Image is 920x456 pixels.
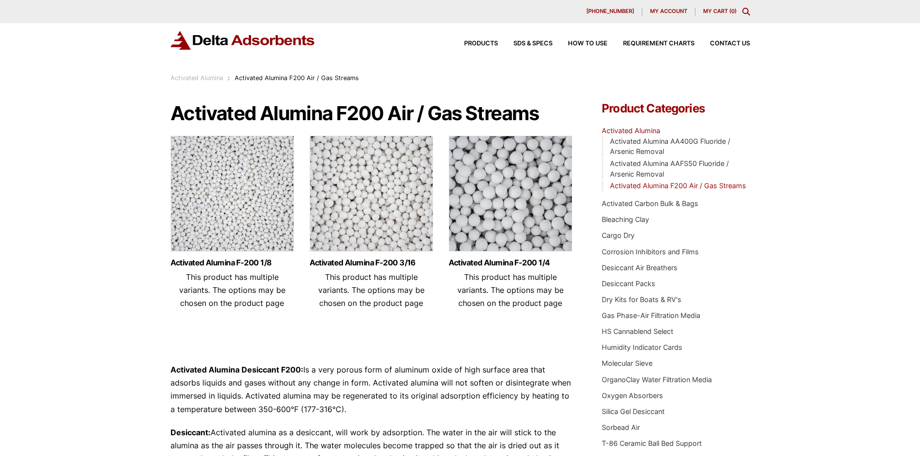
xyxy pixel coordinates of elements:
[742,8,750,15] div: Toggle Modal Content
[602,423,640,431] a: Sorbead Air
[170,74,223,82] a: Activated Alumina
[602,126,660,135] a: Activated Alumina
[602,295,681,304] a: Dry Kits for Boats & RV's
[464,41,498,47] span: Products
[579,8,642,15] a: [PHONE_NUMBER]
[602,407,665,415] a: Silica Gel Desiccant
[610,181,746,190] a: Activated Alumina F200 Air / Gas Streams
[318,272,425,308] span: This product has multiple variants. The options may be chosen on the product page
[623,41,694,47] span: Requirement Charts
[610,159,729,178] a: Activated Alumina AAFS50 Fluoride / Arsenic Removal
[449,259,572,267] a: Activated Alumina F-200 1/4
[602,103,750,114] h4: Product Categories
[586,9,634,14] span: [PHONE_NUMBER]
[608,41,694,47] a: Requirement Charts
[498,41,552,47] a: SDS & SPECS
[228,74,230,82] span: :
[602,215,649,223] a: Bleaching Clay
[170,428,211,437] strong: Desiccant:
[179,272,285,308] span: This product has multiple variants. The options may be chosen on the product page
[170,31,315,50] img: Delta Adsorbents
[602,248,699,256] a: Corrosion Inhibitors and Films
[602,359,652,367] a: Molecular Sieve
[602,263,678,272] a: Desiccant Air Breathers
[650,9,687,14] span: My account
[170,363,573,416] p: Is a very porous form of aluminum oxide of high surface area that adsorbs liquids and gases witho...
[568,41,608,47] span: How to Use
[710,41,750,47] span: Contact Us
[310,259,433,267] a: Activated Alumina F-200 3/16
[602,311,700,319] a: Gas Phase-Air Filtration Media
[513,41,552,47] span: SDS & SPECS
[457,272,564,308] span: This product has multiple variants. The options may be chosen on the product page
[602,391,663,400] a: Oxygen Absorbers
[610,137,730,156] a: Activated Alumina AA400G Fluoride / Arsenic Removal
[694,41,750,47] a: Contact Us
[552,41,608,47] a: How to Use
[642,8,695,15] a: My account
[602,375,712,384] a: OrganoClay Water Filtration Media
[170,259,294,267] a: Activated Alumina F-200 1/8
[602,279,655,288] a: Desiccant Packs
[449,41,498,47] a: Products
[602,439,702,447] a: T-86 Ceramic Ball Bed Support
[602,343,682,351] a: Humidity Indicator Cards
[170,103,573,124] h1: Activated Alumina F200 Air / Gas Streams
[703,8,736,14] a: My Cart (0)
[170,365,303,374] strong: Activated Alumina Desiccant F200:
[602,199,698,207] a: Activated Carbon Bulk & Bags
[731,8,735,14] span: 0
[602,231,635,239] a: Cargo Dry
[235,74,359,82] span: Activated Alumina F200 Air / Gas Streams
[602,327,673,335] a: HS Cannablend Select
